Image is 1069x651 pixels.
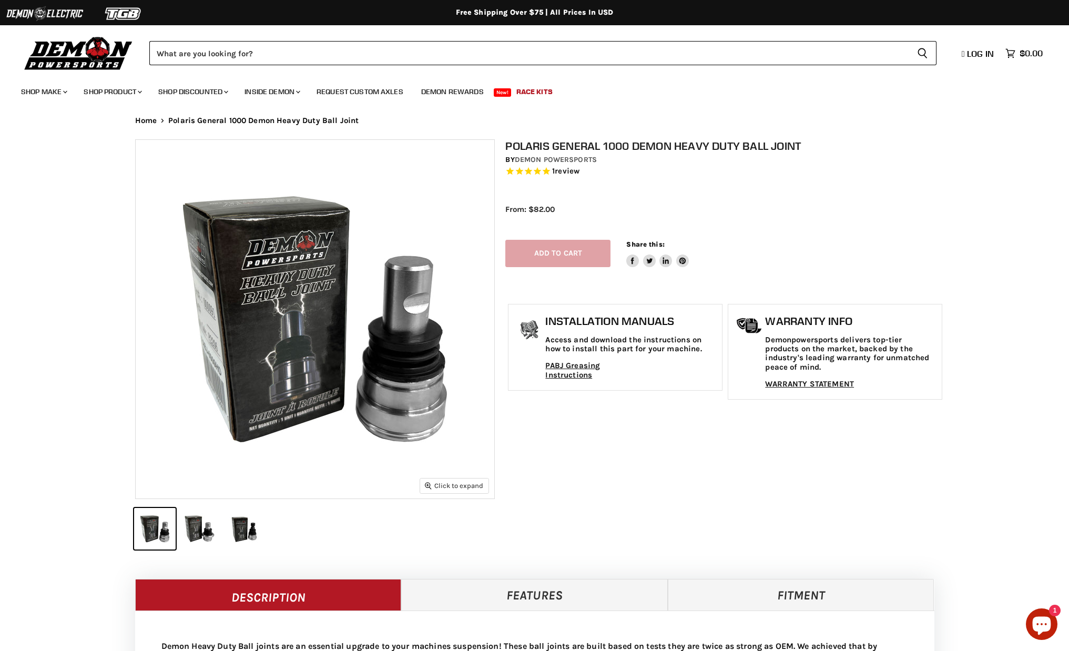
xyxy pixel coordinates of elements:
h1: Warranty Info [765,315,936,328]
h1: Installation Manuals [545,315,717,328]
button: IMAGE thumbnail [179,508,220,550]
img: IMAGE [136,140,494,499]
span: Rated 5.0 out of 5 stars 1 reviews [505,166,945,177]
a: Demon Rewards [413,81,492,103]
span: New! [494,88,512,97]
a: Fitment [668,579,934,611]
a: Shop Discounted [150,81,235,103]
span: Polaris General 1000 Demon Heavy Duty Ball Joint [168,116,359,125]
span: 1 reviews [552,166,579,176]
button: IMAGE thumbnail [134,508,176,550]
span: From: $82.00 [505,205,555,214]
a: $0.00 [1000,46,1048,61]
p: Access and download the instructions on how to install this part for your machine. [545,335,717,354]
span: Log in [967,48,994,59]
input: Search [149,41,909,65]
div: Free Shipping Over $75 | All Prices In USD [114,8,955,17]
a: Demon Powersports [515,155,597,164]
h1: Polaris General 1000 Demon Heavy Duty Ball Joint [505,139,945,152]
div: by [505,154,945,166]
a: Home [135,116,157,125]
nav: Breadcrumbs [114,116,955,125]
span: Click to expand [425,482,483,490]
img: install_manual-icon.png [516,318,543,344]
a: Log in [957,49,1000,58]
img: Demon Powersports [21,34,136,72]
img: TGB Logo 2 [84,4,163,24]
a: Shop Product [76,81,148,103]
p: Demonpowersports delivers top-tier products on the market, backed by the industry's leading warra... [765,335,936,372]
a: Inside Demon [237,81,307,103]
ul: Main menu [13,77,1040,103]
span: Share this: [626,240,664,248]
span: review [555,166,579,176]
form: Product [149,41,936,65]
a: Race Kits [508,81,561,103]
aside: Share this: [626,240,689,268]
a: Shop Make [13,81,74,103]
button: Click to expand [420,479,488,493]
a: WARRANTY STATEMENT [765,379,854,389]
a: PABJ Greasing Instructions [545,361,631,380]
inbox-online-store-chat: Shopify online store chat [1023,608,1061,643]
a: Features [401,579,668,611]
button: Search [909,41,936,65]
img: warranty-icon.png [736,318,762,334]
a: Description [135,579,402,611]
img: Demon Electric Logo 2 [5,4,84,24]
a: Request Custom Axles [309,81,411,103]
span: $0.00 [1020,48,1043,58]
button: IMAGE thumbnail [223,508,265,550]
